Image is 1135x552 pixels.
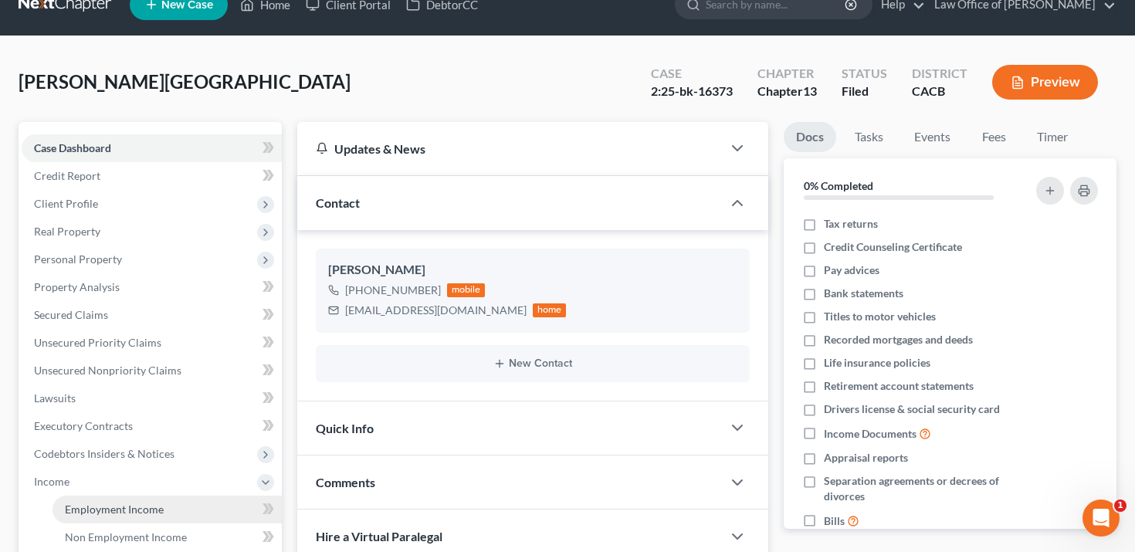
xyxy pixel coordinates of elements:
span: Quick Info [316,421,374,435]
div: District [912,65,967,83]
div: home [533,303,567,317]
div: Status [842,65,887,83]
span: Separation agreements or decrees of divorces [824,473,1020,504]
div: Case [651,65,733,83]
span: Recorded mortgages and deeds [824,332,973,347]
span: Income [34,475,69,488]
span: Comments [316,475,375,489]
span: Unsecured Priority Claims [34,336,161,349]
div: Chapter [757,65,817,83]
a: Events [902,122,963,152]
div: Updates & News [316,141,704,157]
a: Tasks [842,122,896,152]
span: Personal Property [34,252,122,266]
span: Bills [824,513,845,529]
a: Timer [1025,122,1080,152]
span: Secured Claims [34,308,108,321]
a: Unsecured Nonpriority Claims [22,357,282,384]
a: Case Dashboard [22,134,282,162]
a: Credit Report [22,162,282,190]
span: Drivers license & social security card [824,401,1000,417]
span: Real Property [34,225,100,238]
div: Filed [842,83,887,100]
span: [PERSON_NAME][GEOGRAPHIC_DATA] [19,70,351,93]
a: Lawsuits [22,384,282,412]
span: Lawsuits [34,391,76,405]
a: Secured Claims [22,301,282,329]
div: 2:25-bk-16373 [651,83,733,100]
strong: 0% Completed [804,179,873,192]
a: Property Analysis [22,273,282,301]
span: Titles to motor vehicles [824,309,936,324]
button: New Contact [328,357,738,370]
iframe: Intercom live chat [1082,500,1120,537]
span: Bank statements [824,286,903,301]
button: Preview [992,65,1098,100]
div: mobile [447,283,486,297]
span: Credit Counseling Certificate [824,239,962,255]
div: [EMAIL_ADDRESS][DOMAIN_NAME] [345,303,527,318]
a: Employment Income [53,496,282,523]
span: Case Dashboard [34,141,111,154]
a: Fees [969,122,1018,152]
span: 1 [1114,500,1127,512]
span: Credit Report [34,169,100,182]
div: Chapter [757,83,817,100]
div: [PHONE_NUMBER] [345,283,441,298]
span: Retirement account statements [824,378,974,394]
span: Non Employment Income [65,530,187,544]
span: Property Analysis [34,280,120,293]
span: Codebtors Insiders & Notices [34,447,174,460]
span: Life insurance policies [824,355,930,371]
span: Appraisal reports [824,450,908,466]
span: Client Profile [34,197,98,210]
span: 13 [803,83,817,98]
span: Contact [316,195,360,210]
div: [PERSON_NAME] [328,261,738,279]
div: CACB [912,83,967,100]
span: Income Documents [824,426,916,442]
span: Employment Income [65,503,164,516]
a: Unsecured Priority Claims [22,329,282,357]
a: Executory Contracts [22,412,282,440]
span: Tax returns [824,216,878,232]
span: Unsecured Nonpriority Claims [34,364,181,377]
span: Executory Contracts [34,419,133,432]
a: Non Employment Income [53,523,282,551]
span: Hire a Virtual Paralegal [316,529,442,544]
a: Docs [784,122,836,152]
span: Pay advices [824,262,879,278]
